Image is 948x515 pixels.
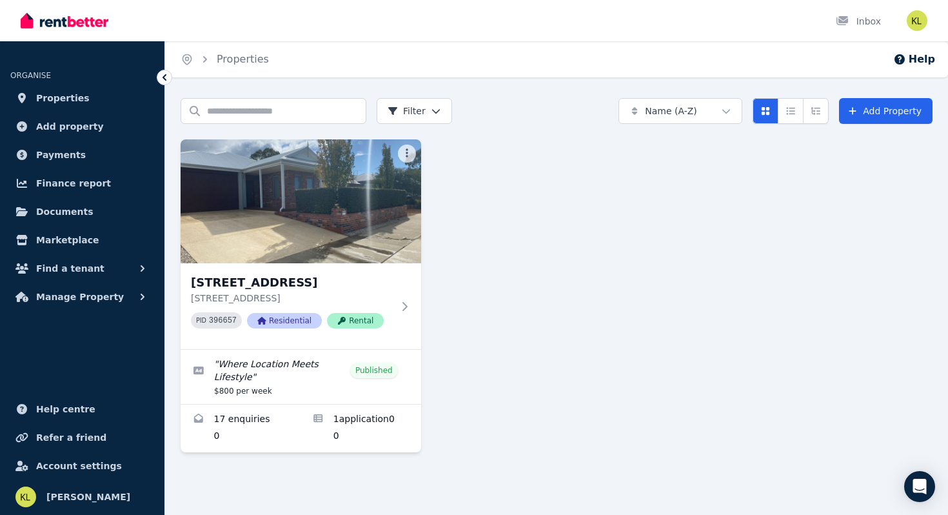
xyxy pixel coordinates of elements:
a: Add property [10,114,154,139]
a: Applications for 20 Pinehurst Cres, Dunsborough [301,405,420,452]
a: Marketplace [10,227,154,253]
h3: [STREET_ADDRESS] [191,274,393,292]
span: Add property [36,119,104,134]
span: Filter [388,105,426,117]
button: Find a tenant [10,256,154,281]
span: Refer a friend [36,430,106,445]
span: Help centre [36,401,95,417]
button: Name (A-Z) [618,98,742,124]
a: Finance report [10,170,154,196]
button: Help [893,52,935,67]
button: Filter [377,98,452,124]
small: PID [196,317,206,324]
img: 20 Pinehurst Cres, Dunsborough [181,139,421,263]
button: Expanded list view [803,98,829,124]
span: Residential [247,313,322,328]
span: Properties [36,90,90,106]
span: Finance report [36,176,111,191]
img: Kellie Lewandowski [15,487,36,507]
code: 396657 [209,316,237,325]
span: ORGANISE [10,71,51,80]
button: More options [398,145,416,163]
a: 20 Pinehurst Cres, Dunsborough[STREET_ADDRESS][STREET_ADDRESS]PID 396657ResidentialRental [181,139,421,349]
span: [PERSON_NAME] [46,489,130,505]
a: Add Property [839,98,933,124]
a: Refer a friend [10,425,154,450]
img: RentBetter [21,11,108,30]
span: Find a tenant [36,261,104,276]
button: Card view [753,98,778,124]
a: Help centre [10,396,154,422]
div: View options [753,98,829,124]
span: Manage Property [36,289,124,305]
a: Account settings [10,453,154,479]
span: Name (A-Z) [645,105,697,117]
span: Marketplace [36,232,99,248]
a: Payments [10,142,154,168]
span: Payments [36,147,86,163]
a: Documents [10,199,154,225]
p: [STREET_ADDRESS] [191,292,393,305]
img: Kellie Lewandowski [907,10,927,31]
span: Rental [327,313,384,328]
a: Enquiries for 20 Pinehurst Cres, Dunsborough [181,405,301,452]
a: Properties [217,53,269,65]
div: Inbox [836,15,881,28]
span: Documents [36,204,94,219]
nav: Breadcrumb [165,41,284,77]
span: Account settings [36,458,122,474]
button: Compact list view [778,98,804,124]
a: Edit listing: Where Location Meets Lifestyle [181,350,421,404]
button: Manage Property [10,284,154,310]
a: Properties [10,85,154,111]
div: Open Intercom Messenger [904,471,935,502]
